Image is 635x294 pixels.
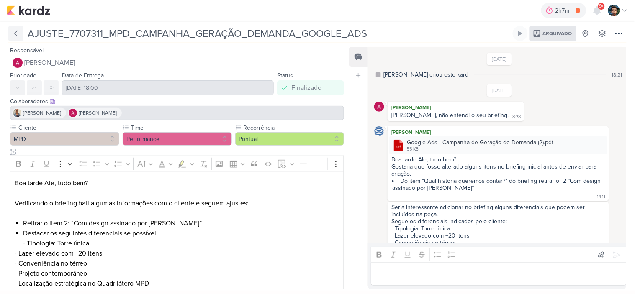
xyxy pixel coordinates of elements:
[10,132,119,146] button: MPD
[392,177,605,192] li: Do item "Qual história queremos contar?" do briefing retirar o 2 “Com design assinado por [PERSON...
[277,72,293,79] label: Status
[374,126,384,136] img: Caroline Traven De Andrade
[23,218,340,228] li: Retirar o item 2: “Com design assinado por [PERSON_NAME]”
[10,97,344,106] div: Colaboradores
[7,5,50,15] img: kardz.app
[517,30,524,37] div: Ligar relógio
[371,263,627,286] div: Editor editing area: main
[374,102,384,112] img: Alessandra Gomes
[407,138,553,147] div: Google Ads - Campanha de Geração de Demanda (2).pdf
[389,103,522,112] div: [PERSON_NAME]
[389,128,607,136] div: [PERSON_NAME]
[235,132,344,146] button: Pontual
[407,146,553,153] div: 55 KB
[389,136,607,154] div: Google Ads - Campanha de Geração de Demanda (2).pdf
[391,112,509,119] div: [PERSON_NAME], não entendi o seu briefing.
[608,5,620,16] img: Nelito Junior
[391,156,605,163] div: Boa tarde Ale, tudo bem?
[391,225,605,232] div: - Tipologia: Torre única
[391,204,605,218] div: Seria interessante adicionar no briefing alguns diferenciais que podem ser incluídos na peça.
[530,26,576,41] div: Arquivado
[62,72,104,79] label: Data de Entrega
[123,132,232,146] button: Performance
[79,109,117,117] span: [PERSON_NAME]
[10,47,44,54] label: Responsável
[62,80,274,95] input: Select a date
[391,218,605,225] div: Segue os diferenciais indicados pelo cliente:
[512,114,521,120] div: 8:28
[597,194,606,200] div: 14:11
[130,123,232,132] label: Time
[291,83,321,93] div: FInalizado
[23,109,61,117] span: [PERSON_NAME]
[25,26,511,41] input: Kard Sem Título
[10,55,344,70] button: [PERSON_NAME]
[10,156,344,172] div: Editor toolbar
[371,247,627,263] div: Editor toolbar
[612,71,622,79] div: 18:21
[391,163,605,177] div: Gostaria que fosse alterado alguns itens no briefing inicial antes de enviar para criação.
[24,58,75,68] span: [PERSON_NAME]
[18,123,119,132] label: Cliente
[69,109,77,117] img: Alessandra Gomes
[391,232,605,261] div: - Lazer elevado com +20 itens - Conveniência no térreo - Projeto contemporâneo - Localização estr...
[13,58,23,68] img: Alessandra Gomes
[277,80,344,95] button: FInalizado
[15,178,340,218] p: Boa tarde Ale, tudo bem? Verificando o briefing bati algumas informações com o cliente e seguem a...
[543,31,572,36] span: Arquivado
[13,109,21,117] img: Iara Santos
[599,3,604,10] span: 9+
[10,72,36,79] label: Prioridade
[555,6,572,15] div: 2h7m
[23,228,340,248] li: Destacar os seguintes diferenciais se possível: - Tipologia: Torre única
[243,123,344,132] label: Recorrência
[383,70,468,79] div: [PERSON_NAME] criou este kard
